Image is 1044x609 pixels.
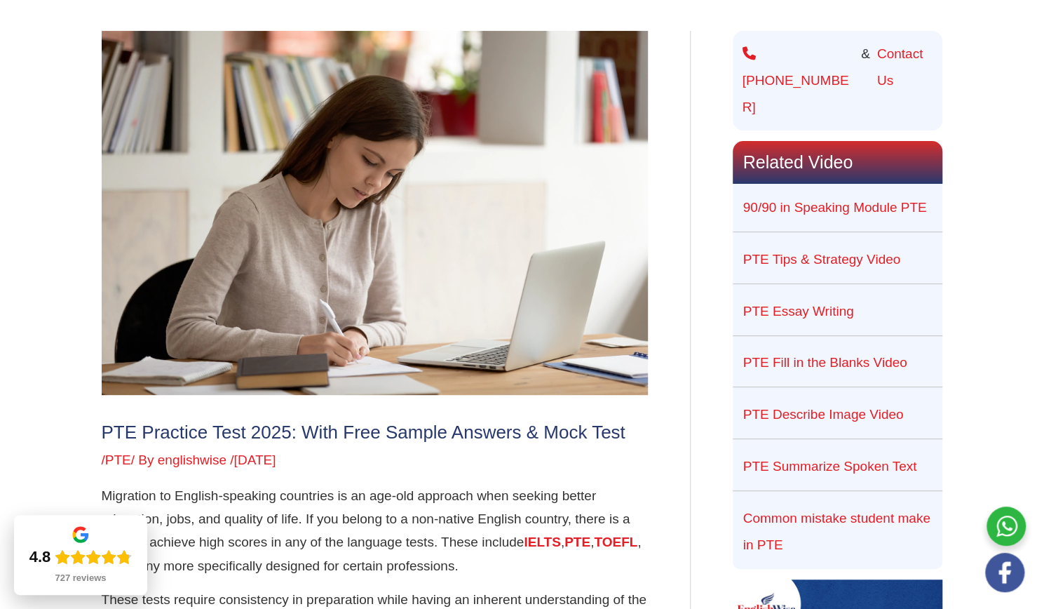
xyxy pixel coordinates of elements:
[55,573,106,584] div: 727 reviews
[743,252,901,267] a: PTE Tips & Strategy Video
[524,535,560,549] a: IELTS
[743,355,907,370] a: PTE Fill in the Blanks Video
[564,535,590,549] a: PTE
[102,422,648,443] h1: PTE Practice Test 2025: With Free Sample Answers & Mock Test
[29,547,133,567] div: Rating: 4.8 out of 5
[743,459,917,474] a: PTE Summarize Spoken Text
[743,407,904,422] a: PTE Describe Image Video
[985,553,1024,592] img: white-facebook.png
[743,511,930,552] a: Common mistake student make in PTE
[102,484,648,577] p: Migration to English-speaking countries is an age-old approach when seeking better education, job...
[29,547,51,567] div: 4.8
[234,453,276,467] span: [DATE]
[743,41,933,121] div: &
[105,453,131,467] a: PTE
[158,453,231,467] a: englishwise
[733,141,942,184] h2: Related Video
[743,304,854,319] a: PTE Essay Writing
[877,41,933,121] a: Contact Us
[158,453,226,467] span: englishwise
[102,450,648,470] div: / / By /
[743,41,854,121] a: [PHONE_NUMBER]
[743,200,927,215] a: 90/90 in Speaking Module PTE
[594,535,637,549] a: TOEFL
